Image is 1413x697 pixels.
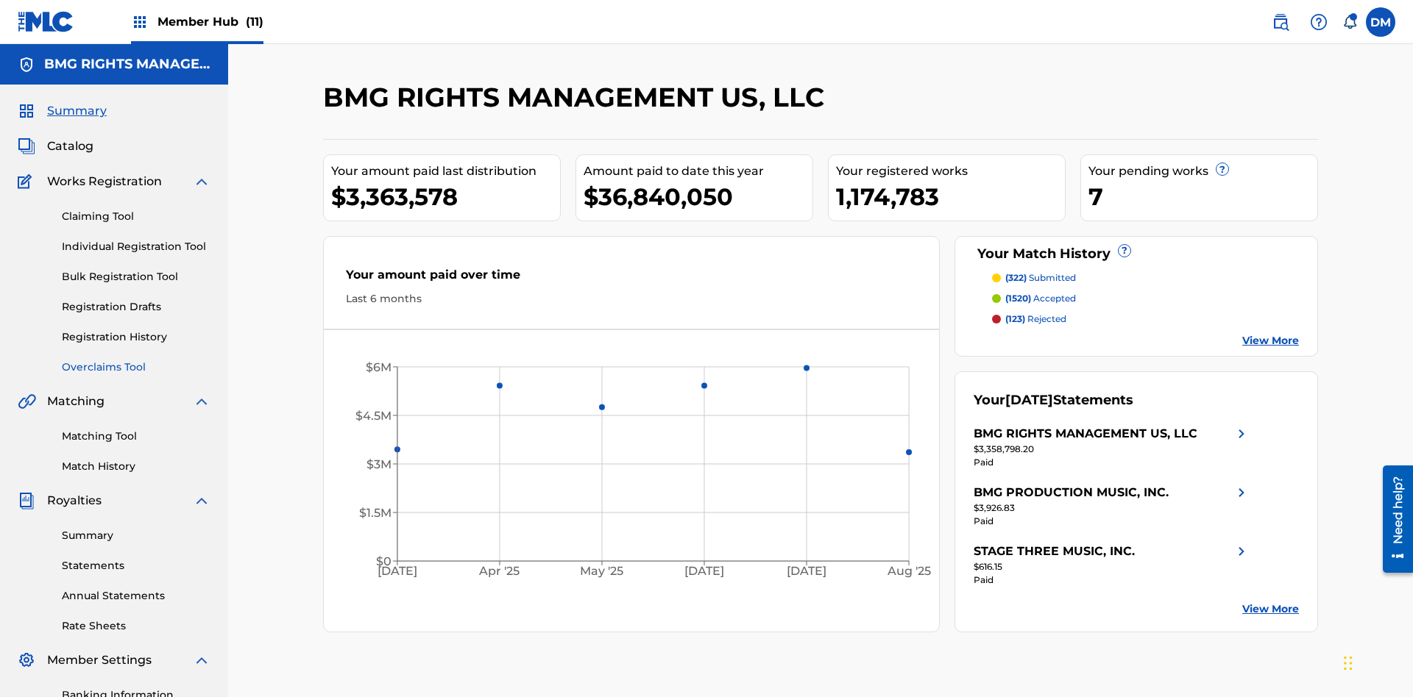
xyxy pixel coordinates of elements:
span: ? [1119,245,1130,257]
div: $36,840,050 [584,180,812,213]
div: Paid [974,515,1250,528]
img: expand [193,492,210,510]
span: (322) [1005,272,1027,283]
div: Paid [974,456,1250,469]
p: submitted [1005,271,1076,285]
img: Accounts [18,56,35,74]
div: Your amount paid over time [346,266,917,291]
div: $3,363,578 [331,180,560,213]
span: (123) [1005,313,1025,324]
img: help [1310,13,1328,31]
tspan: $0 [376,554,392,568]
tspan: $1.5M [359,506,392,520]
iframe: Chat Widget [1339,626,1413,697]
img: Top Rightsholders [131,13,149,31]
tspan: [DATE] [378,565,417,579]
a: (123) rejected [992,312,1300,326]
a: Summary [62,528,210,543]
tspan: May '25 [581,565,624,579]
div: Your Statements [974,390,1133,410]
div: $3,358,798.20 [974,443,1250,456]
a: BMG PRODUCTION MUSIC, INC.right chevron icon$3,926.83Paid [974,484,1250,528]
div: BMG PRODUCTION MUSIC, INC. [974,484,1169,501]
div: Help [1304,7,1334,37]
span: ? [1217,163,1228,175]
a: SummarySummary [18,102,107,120]
div: Drag [1344,641,1353,685]
a: Statements [62,558,210,573]
div: BMG RIGHTS MANAGEMENT US, LLC [974,425,1197,443]
span: Matching [47,393,105,410]
a: View More [1242,333,1299,348]
h2: BMG RIGHTS MANAGEMENT US, LLC [323,81,832,114]
div: 1,174,783 [836,180,1065,213]
img: Catalog [18,137,35,155]
a: (322) submitted [992,271,1300,285]
a: Matching Tool [62,429,210,444]
img: right chevron icon [1233,484,1250,501]
span: Works Registration [47,173,162,190]
span: (1520) [1005,293,1031,304]
p: accepted [1005,292,1076,305]
img: expand [193,651,210,669]
p: rejected [1005,312,1066,326]
span: Member Hub [157,13,263,30]
div: STAGE THREE MUSIC, INC. [974,543,1135,560]
div: Last 6 months [346,291,917,307]
h5: BMG RIGHTS MANAGEMENT US, LLC [44,56,210,73]
img: search [1272,13,1289,31]
div: Notifications [1342,15,1357,29]
tspan: $6M [366,360,392,374]
span: Member Settings [47,651,152,669]
iframe: Resource Center [1372,457,1413,582]
tspan: $4.5M [355,409,392,423]
span: Catalog [47,137,93,155]
tspan: Apr '25 [479,565,520,579]
img: right chevron icon [1233,543,1250,560]
span: (11) [246,15,263,29]
img: MLC Logo [18,11,74,32]
a: (1520) accepted [992,292,1300,305]
div: Paid [974,573,1250,587]
div: 7 [1088,180,1317,213]
div: $616.15 [974,560,1250,573]
div: Your registered works [836,162,1065,180]
img: Works Registration [18,173,37,190]
div: Your amount paid last distribution [331,162,560,180]
tspan: Aug '25 [887,565,931,579]
tspan: [DATE] [787,565,827,579]
a: Claiming Tool [62,209,210,224]
img: Member Settings [18,651,35,669]
a: View More [1242,601,1299,617]
div: Your pending works [1088,162,1317,180]
a: Registration Drafts [62,299,210,315]
div: User Menu [1366,7,1395,37]
div: Amount paid to date this year [584,162,812,180]
span: [DATE] [1005,392,1053,408]
a: Bulk Registration Tool [62,269,210,285]
a: Annual Statements [62,588,210,604]
a: Overclaims Tool [62,360,210,375]
a: CatalogCatalog [18,137,93,155]
a: Rate Sheets [62,618,210,634]
a: Match History [62,459,210,474]
a: Individual Registration Tool [62,239,210,254]
img: expand [193,173,210,190]
img: Matching [18,393,36,410]
a: Public Search [1266,7,1295,37]
a: STAGE THREE MUSIC, INC.right chevron icon$616.15Paid [974,543,1250,587]
tspan: $3M [366,457,392,471]
div: $3,926.83 [974,501,1250,515]
img: Royalties [18,492,35,510]
div: Your Match History [974,244,1300,264]
img: right chevron icon [1233,425,1250,443]
a: Registration History [62,329,210,345]
img: Summary [18,102,35,120]
tspan: [DATE] [685,565,725,579]
a: BMG RIGHTS MANAGEMENT US, LLCright chevron icon$3,358,798.20Paid [974,425,1250,469]
span: Summary [47,102,107,120]
span: Royalties [47,492,102,510]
